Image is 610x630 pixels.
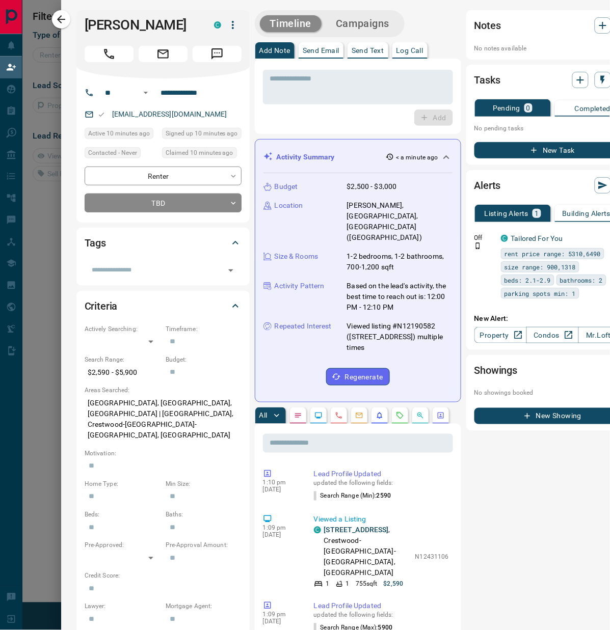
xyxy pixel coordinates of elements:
[85,46,134,62] span: Call
[346,580,350,589] p: 1
[259,47,290,54] p: Add Note
[314,412,323,420] svg: Lead Browsing Activity
[384,580,404,589] p: $2,590
[263,486,299,494] p: [DATE]
[224,263,238,278] button: Open
[85,364,161,381] p: $2,590 - $5,900
[474,17,501,34] h2: Notes
[166,510,242,519] p: Baths:
[112,110,227,118] a: [EMAIL_ADDRESS][DOMAIN_NAME]
[415,553,449,562] p: N12431106
[275,321,332,332] p: Repeated Interest
[85,235,106,251] h2: Tags
[259,412,268,419] p: All
[85,167,242,185] div: Renter
[356,580,378,589] p: 755 sqft
[98,111,105,118] svg: Email Valid
[275,200,303,211] p: Location
[474,177,501,194] h2: Alerts
[166,148,233,158] span: Claimed 10 minutes ago
[166,602,242,611] p: Mortgage Agent:
[347,181,397,192] p: $2,500 - $3,000
[493,104,520,112] p: Pending
[263,479,299,486] p: 1:10 pm
[347,281,453,313] p: Based on the lead's activity, the best time to reach out is: 12:00 PM - 12:10 PM
[85,395,242,444] p: [GEOGRAPHIC_DATA], [GEOGRAPHIC_DATA], [GEOGRAPHIC_DATA] | [GEOGRAPHIC_DATA], Crestwood-[GEOGRAPHI...
[88,128,150,139] span: Active 10 minutes ago
[474,327,527,343] a: Property
[376,412,384,420] svg: Listing Alerts
[263,532,299,539] p: [DATE]
[326,580,330,589] p: 1
[85,571,242,581] p: Credit Score:
[162,128,242,142] div: Mon Oct 13 2025
[526,104,531,112] p: 0
[324,526,389,534] a: [STREET_ADDRESS]
[263,611,299,618] p: 1:09 pm
[474,72,500,88] h2: Tasks
[166,128,238,139] span: Signed up 10 minutes ago
[260,15,322,32] button: Timeline
[326,368,390,386] button: Regenerate
[314,469,449,480] p: Lead Profile Updated
[474,233,495,242] p: Off
[352,47,384,54] p: Send Text
[474,242,482,250] svg: Push Notification Only
[347,251,453,272] p: 1-2 bedrooms, 1-2 bathrooms, 700-1,200 sqft
[314,601,449,612] p: Lead Profile Updated
[474,362,518,378] h2: Showings
[263,618,299,625] p: [DATE]
[166,355,242,364] p: Budget:
[85,298,118,314] h2: Criteria
[396,412,404,420] svg: Requests
[85,355,161,364] p: Search Range:
[140,87,152,99] button: Open
[275,281,325,291] p: Activity Pattern
[314,612,449,619] p: updated the following fields:
[377,492,391,500] span: 2590
[355,412,363,420] svg: Emails
[347,321,453,353] p: Viewed listing #N12190582 ([STREET_ADDRESS]) multiple times
[275,251,319,262] p: Size & Rooms
[396,153,438,162] p: < a minute ago
[505,262,576,272] span: size range: 900,1318
[263,525,299,532] p: 1:09 pm
[162,147,242,161] div: Mon Oct 13 2025
[314,527,321,534] div: condos.ca
[416,412,425,420] svg: Opportunities
[505,288,576,298] span: parking spots min: 1
[85,231,242,255] div: Tags
[277,152,335,162] p: Activity Summary
[85,194,242,212] div: TBD
[263,148,453,167] div: Activity Summary< a minute ago
[314,480,449,487] p: updated the following fields:
[166,480,242,489] p: Min Size:
[335,412,343,420] svg: Calls
[139,46,188,62] span: Email
[505,249,601,259] span: rent price range: 5310,6490
[85,294,242,318] div: Criteria
[511,234,563,242] a: Tailored For You
[485,210,529,217] p: Listing Alerts
[324,525,410,579] p: , Crestwood-[GEOGRAPHIC_DATA]-[GEOGRAPHIC_DATA], [GEOGRAPHIC_DATA]
[85,449,242,458] p: Motivation:
[294,412,302,420] svg: Notes
[85,510,161,519] p: Beds:
[214,21,221,29] div: condos.ca
[347,200,453,243] p: [PERSON_NAME], [GEOGRAPHIC_DATA], [GEOGRAPHIC_DATA] ([GEOGRAPHIC_DATA])
[314,491,391,501] p: Search Range (Min) :
[85,324,161,334] p: Actively Searching:
[560,275,603,285] span: bathrooms: 2
[526,327,579,343] a: Condos
[85,386,242,395] p: Areas Searched:
[314,514,449,525] p: Viewed a Listing
[85,480,161,489] p: Home Type:
[437,412,445,420] svg: Agent Actions
[193,46,242,62] span: Message
[88,148,137,158] span: Contacted - Never
[166,324,242,334] p: Timeframe:
[303,47,339,54] p: Send Email
[505,275,551,285] span: beds: 2.1-2.9
[85,541,161,550] p: Pre-Approved:
[166,541,242,550] p: Pre-Approval Amount:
